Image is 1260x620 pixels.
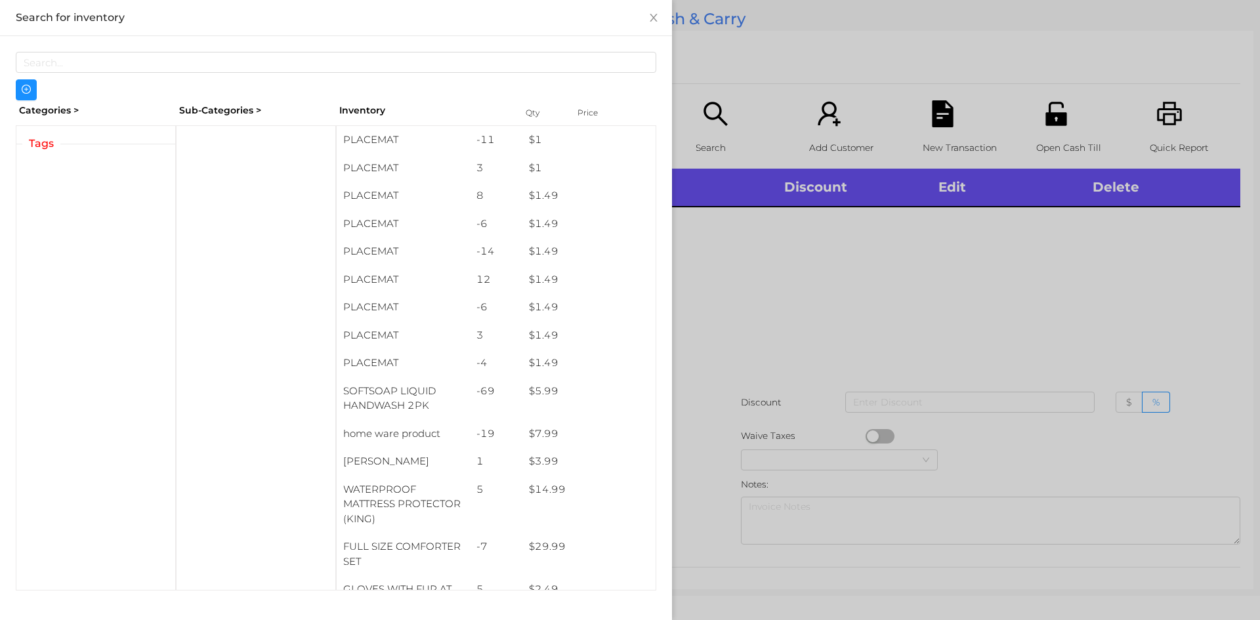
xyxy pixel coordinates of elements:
[16,10,656,25] div: Search for inventory
[337,533,470,575] div: FULL SIZE COMFORTER SET
[337,447,470,476] div: [PERSON_NAME]
[337,182,470,210] div: PLACEMAT
[522,447,656,476] div: $ 3.99
[522,321,656,350] div: $ 1.49
[470,420,523,448] div: -19
[470,210,523,238] div: -6
[522,154,656,182] div: $ 1
[337,154,470,182] div: PLACEMAT
[337,349,470,377] div: PLACEMAT
[522,349,656,377] div: $ 1.49
[470,476,523,504] div: 5
[648,12,659,23] i: icon: close
[337,238,470,266] div: PLACEMAT
[522,238,656,266] div: $ 1.49
[176,100,336,121] div: Sub-Categories >
[470,126,523,154] div: -11
[470,238,523,266] div: -14
[337,210,470,238] div: PLACEMAT
[337,293,470,321] div: PLACEMAT
[337,321,470,350] div: PLACEMAT
[522,476,656,504] div: $ 14.99
[574,104,627,122] div: Price
[337,377,470,420] div: SOFTSOAP LIQUID HANDWASH 2PK
[470,575,523,604] div: 5
[339,104,509,117] div: Inventory
[470,447,523,476] div: 1
[337,126,470,154] div: PLACEMAT
[522,266,656,294] div: $ 1.49
[522,533,656,561] div: $ 29.99
[16,52,656,73] input: Search...
[22,136,60,152] span: Tags
[470,182,523,210] div: 8
[522,104,562,122] div: Qty
[470,321,523,350] div: 3
[470,533,523,561] div: -7
[470,154,523,182] div: 3
[337,476,470,533] div: WATERPROOF MATTRESS PROTECTOR (KING)
[16,100,176,121] div: Categories >
[522,126,656,154] div: $ 1
[522,293,656,321] div: $ 1.49
[522,420,656,448] div: $ 7.99
[16,79,37,100] button: icon: plus-circle
[522,210,656,238] div: $ 1.49
[522,377,656,405] div: $ 5.99
[522,575,656,604] div: $ 2.49
[337,575,470,618] div: GLOVES WITH FUR AT WRIST
[470,293,523,321] div: -6
[470,266,523,294] div: 12
[522,182,656,210] div: $ 1.49
[470,377,523,405] div: -69
[470,349,523,377] div: -4
[337,266,470,294] div: PLACEMAT
[337,420,470,448] div: home ware product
